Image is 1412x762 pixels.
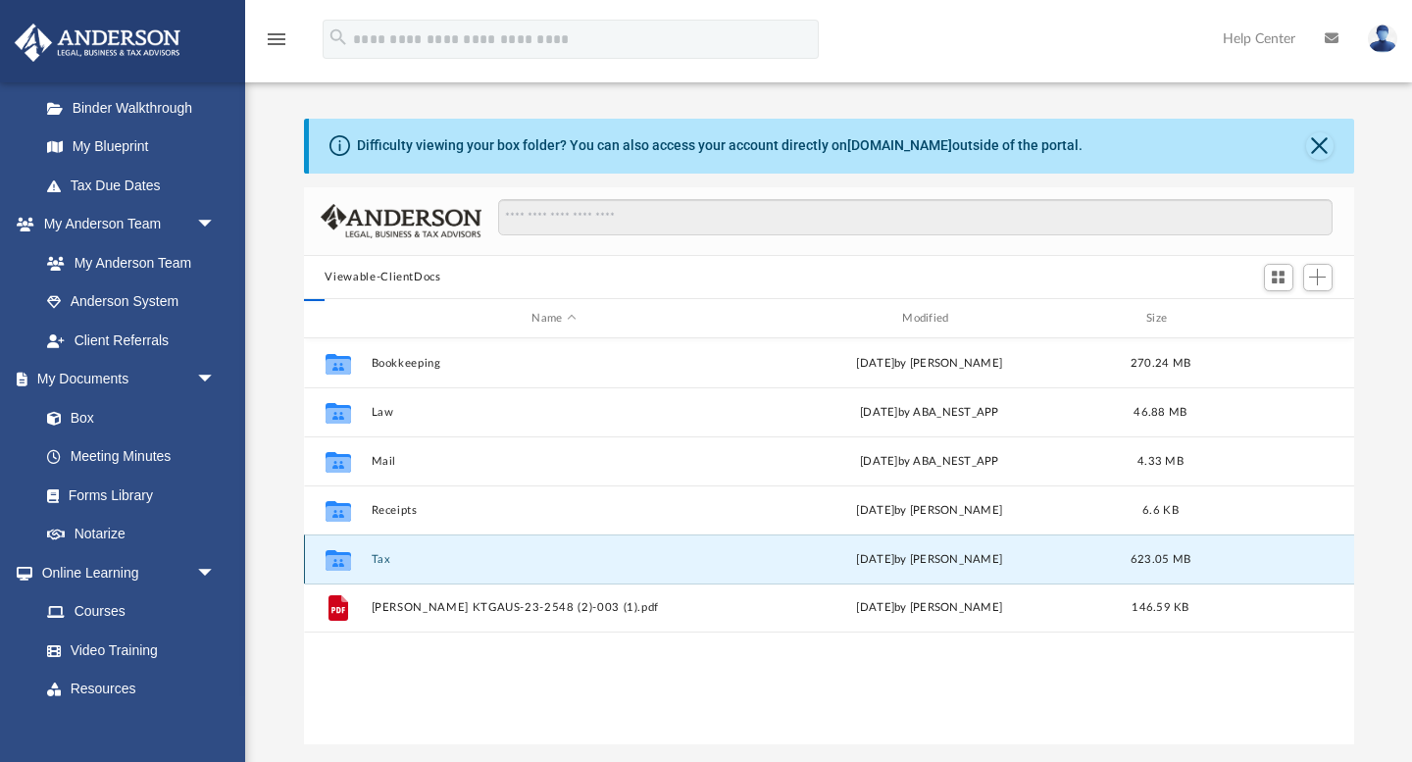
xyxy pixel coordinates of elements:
[1121,310,1199,328] div: Size
[27,476,226,515] a: Forms Library
[27,282,235,322] a: Anderson System
[27,592,235,632] a: Courses
[27,670,235,709] a: Resources
[27,321,235,360] a: Client Referrals
[196,205,235,245] span: arrow_drop_down
[265,27,288,51] i: menu
[371,455,737,468] button: Mail
[9,24,186,62] img: Anderson Advisors Platinum Portal
[196,553,235,593] span: arrow_drop_down
[371,406,737,419] button: Law
[746,404,1113,422] div: [DATE] by ABA_NEST_APP
[1142,505,1179,516] span: 6.6 KB
[371,602,737,615] button: [PERSON_NAME] KTGAUS-23-2548 (2)-003 (1).pdf
[27,437,235,477] a: Meeting Minutes
[847,137,952,153] a: [DOMAIN_NAME]
[371,553,737,566] button: Tax
[14,360,235,399] a: My Documentsarrow_drop_down
[1132,602,1188,613] span: 146.59 KB
[371,504,737,517] button: Receipts
[27,243,226,282] a: My Anderson Team
[14,553,235,592] a: Online Learningarrow_drop_down
[312,310,361,328] div: id
[304,338,1354,745] div: grid
[27,515,235,554] a: Notarize
[325,269,440,286] button: Viewable-ClientDocs
[370,310,736,328] div: Name
[196,360,235,400] span: arrow_drop_down
[1137,456,1184,467] span: 4.33 MB
[1306,132,1334,160] button: Close
[265,37,288,51] a: menu
[746,355,1113,373] div: [DATE] by [PERSON_NAME]
[745,310,1112,328] div: Modified
[746,502,1113,520] div: [DATE] by [PERSON_NAME]
[14,205,235,244] a: My Anderson Teamarrow_drop_down
[498,199,1332,236] input: Search files and folders
[1264,264,1293,291] button: Switch to Grid View
[357,135,1083,156] div: Difficulty viewing your box folder? You can also access your account directly on outside of the p...
[27,88,245,127] a: Binder Walkthrough
[1130,554,1189,565] span: 623.05 MB
[746,453,1113,471] div: [DATE] by ABA_NEST_APP
[746,599,1113,617] div: [DATE] by [PERSON_NAME]
[1368,25,1397,53] img: User Pic
[1134,407,1186,418] span: 46.88 MB
[746,551,1113,569] div: [DATE] by [PERSON_NAME]
[27,127,235,167] a: My Blueprint
[328,26,349,48] i: search
[27,631,226,670] a: Video Training
[27,166,245,205] a: Tax Due Dates
[1130,358,1189,369] span: 270.24 MB
[1303,264,1333,291] button: Add
[371,357,737,370] button: Bookkeeping
[27,398,226,437] a: Box
[1208,310,1345,328] div: id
